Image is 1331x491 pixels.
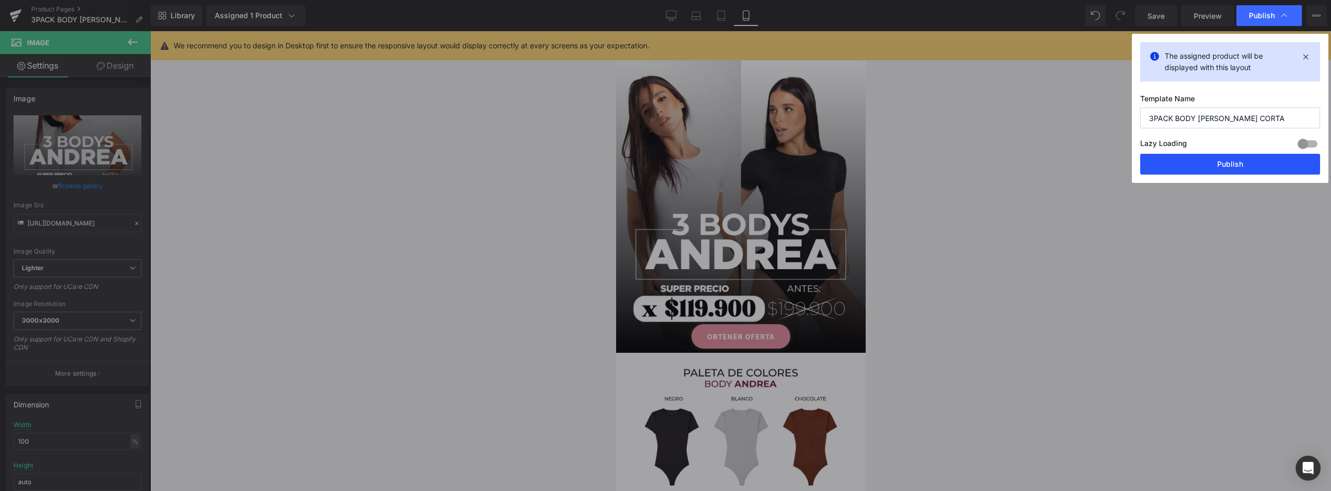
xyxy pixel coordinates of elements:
button: Publish [1140,154,1320,175]
p: The assigned product will be displayed with this layout [1165,50,1296,73]
div: Open Intercom Messenger [1296,456,1321,481]
label: Template Name [1140,94,1320,108]
a: OBTENER OFERTA [75,293,174,317]
span: Publish [1249,11,1275,20]
label: Lazy Loading [1140,137,1187,154]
